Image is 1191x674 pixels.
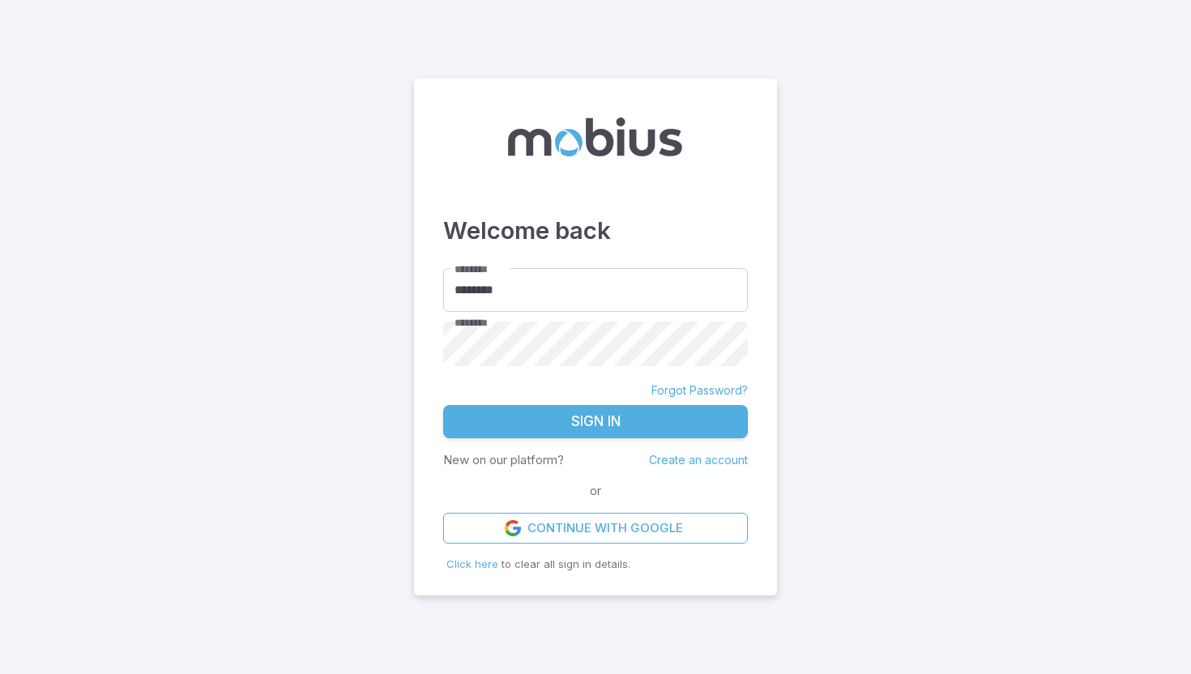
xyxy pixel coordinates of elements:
[651,382,748,399] a: Forgot Password?
[446,557,498,570] span: Click here
[446,557,745,573] p: to clear all sign in details.
[443,513,748,544] a: Continue with Google
[443,213,748,249] h3: Welcome back
[586,482,605,500] span: or
[443,405,748,439] button: Sign In
[443,451,564,469] p: New on our platform?
[649,453,748,467] a: Create an account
